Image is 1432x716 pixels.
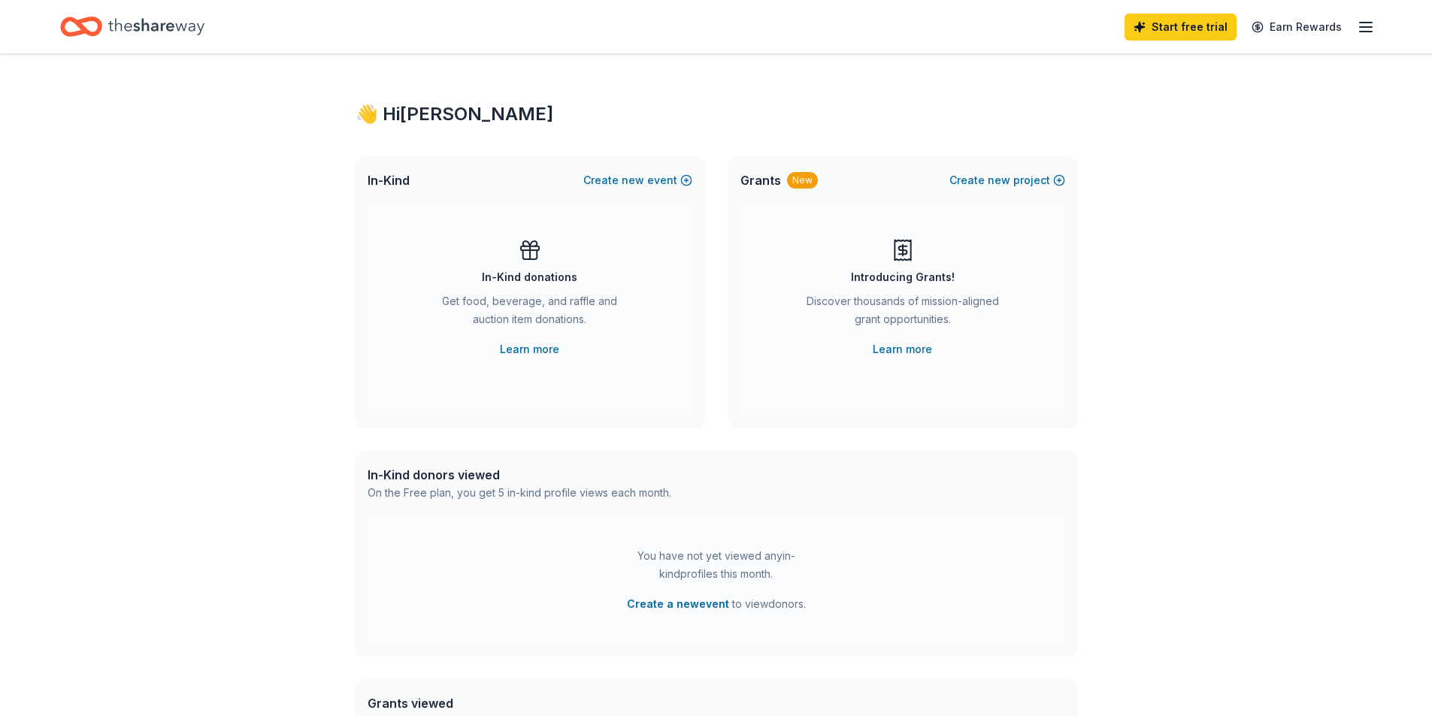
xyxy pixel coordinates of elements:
a: Earn Rewards [1243,14,1351,41]
span: In-Kind [368,171,410,189]
div: Grants viewed [368,694,663,712]
div: Get food, beverage, and raffle and auction item donations. [428,292,632,334]
a: Home [60,9,204,44]
div: In-Kind donors viewed [368,466,671,484]
div: New [787,172,818,189]
div: On the Free plan, you get 5 in-kind profile views each month. [368,484,671,502]
span: new [988,171,1010,189]
button: Createnewproject [949,171,1065,189]
a: Start free trial [1125,14,1237,41]
button: Createnewevent [583,171,692,189]
div: Introducing Grants! [851,268,955,286]
div: You have not yet viewed any in-kind profiles this month. [622,547,810,583]
button: Create a newevent [627,595,729,613]
span: Grants [740,171,781,189]
div: Discover thousands of mission-aligned grant opportunities. [801,292,1005,334]
a: Learn more [873,340,932,358]
span: to view donors . [627,595,806,613]
a: Learn more [500,340,559,358]
span: new [622,171,644,189]
div: 👋 Hi [PERSON_NAME] [356,102,1077,126]
div: In-Kind donations [482,268,577,286]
